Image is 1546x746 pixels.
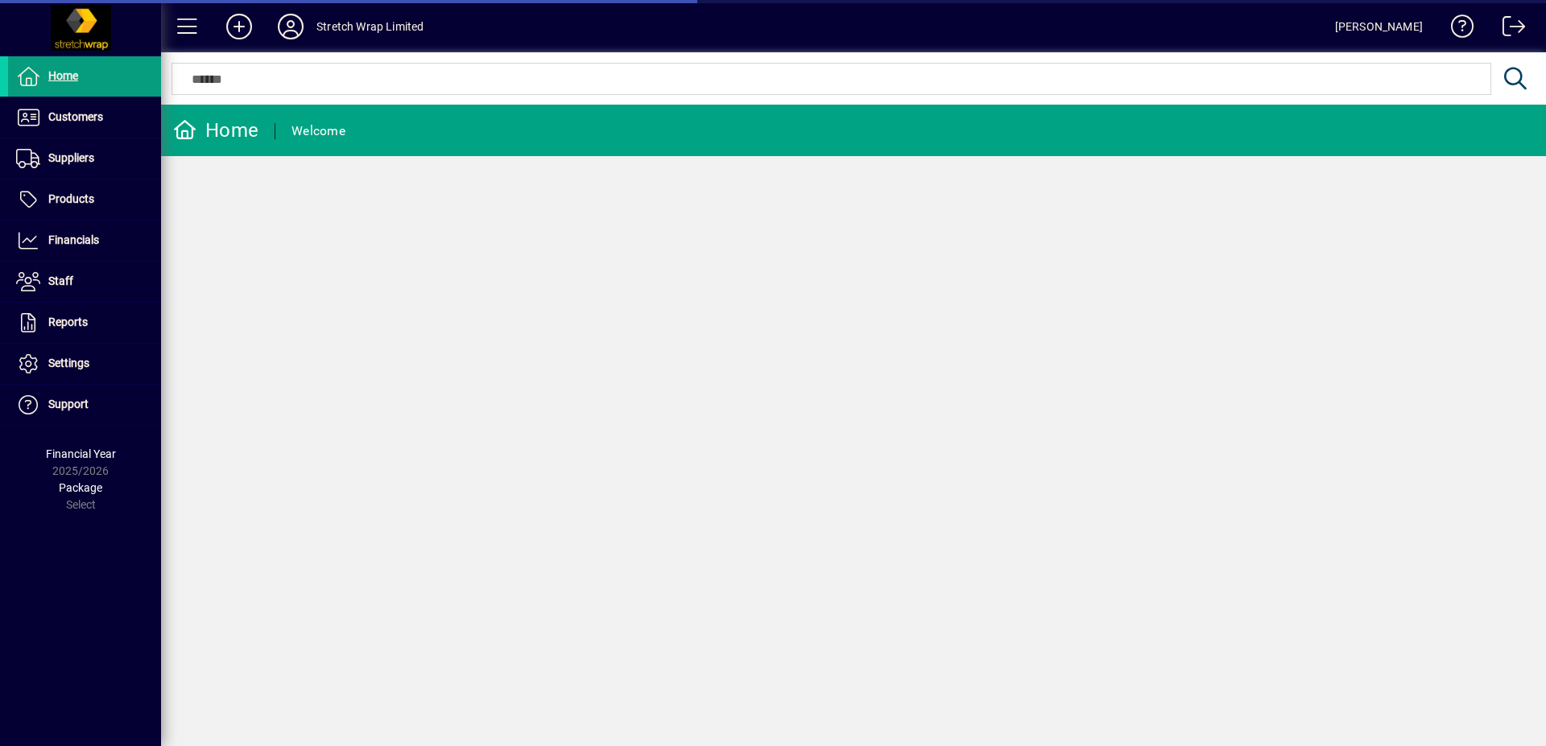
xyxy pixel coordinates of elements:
a: Products [8,179,161,220]
span: Settings [48,357,89,369]
div: Home [173,117,258,143]
a: Knowledge Base [1439,3,1474,56]
span: Package [59,481,102,494]
button: Add [213,12,265,41]
span: Home [48,69,78,82]
a: Logout [1490,3,1526,56]
span: Suppliers [48,151,94,164]
span: Financials [48,233,99,246]
div: Welcome [291,118,345,144]
span: Customers [48,110,103,123]
a: Staff [8,262,161,302]
span: Support [48,398,89,410]
button: Profile [265,12,316,41]
a: Support [8,385,161,425]
a: Reports [8,303,161,343]
a: Settings [8,344,161,384]
a: Financials [8,221,161,261]
span: Reports [48,315,88,328]
a: Customers [8,97,161,138]
span: Financial Year [46,447,116,460]
span: Staff [48,274,73,287]
span: Products [48,192,94,205]
div: [PERSON_NAME] [1335,14,1423,39]
a: Suppliers [8,138,161,179]
div: Stretch Wrap Limited [316,14,424,39]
